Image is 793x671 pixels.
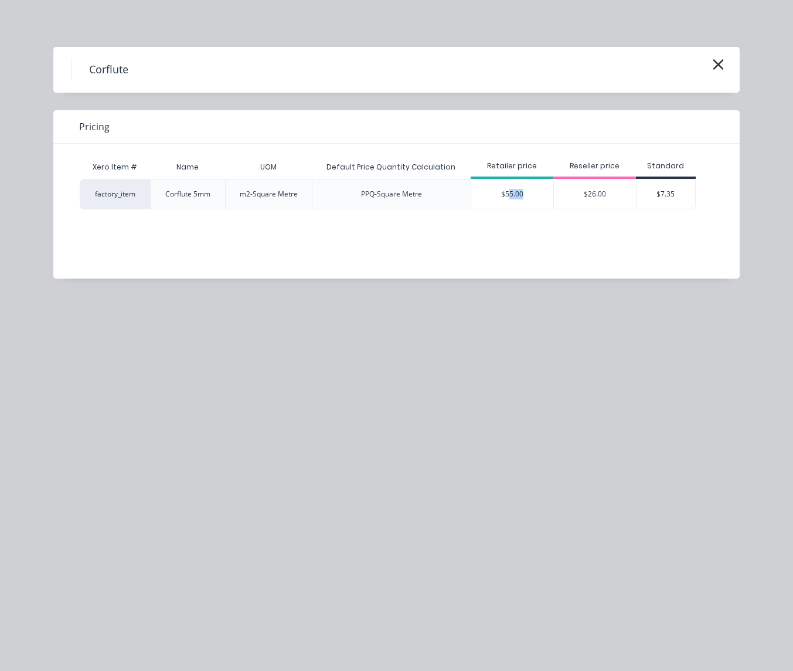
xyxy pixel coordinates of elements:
div: Standard [636,161,696,171]
div: Retailer price [471,161,553,171]
div: Name [167,152,208,182]
div: Default Price Quantity Calculation [317,152,465,182]
div: $26.00 [554,179,636,209]
div: factory_item [80,179,150,209]
span: Pricing [79,120,110,134]
div: $7.35 [637,179,695,209]
div: Xero Item # [80,155,150,179]
div: Reseller price [553,161,636,171]
h4: Corflute [71,59,146,81]
div: PPQ-Square Metre [361,189,422,199]
div: Corflute 5mm [165,189,210,199]
div: UOM [251,152,286,182]
div: $55.00 [471,179,553,209]
div: m2-Square Metre [240,189,298,199]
